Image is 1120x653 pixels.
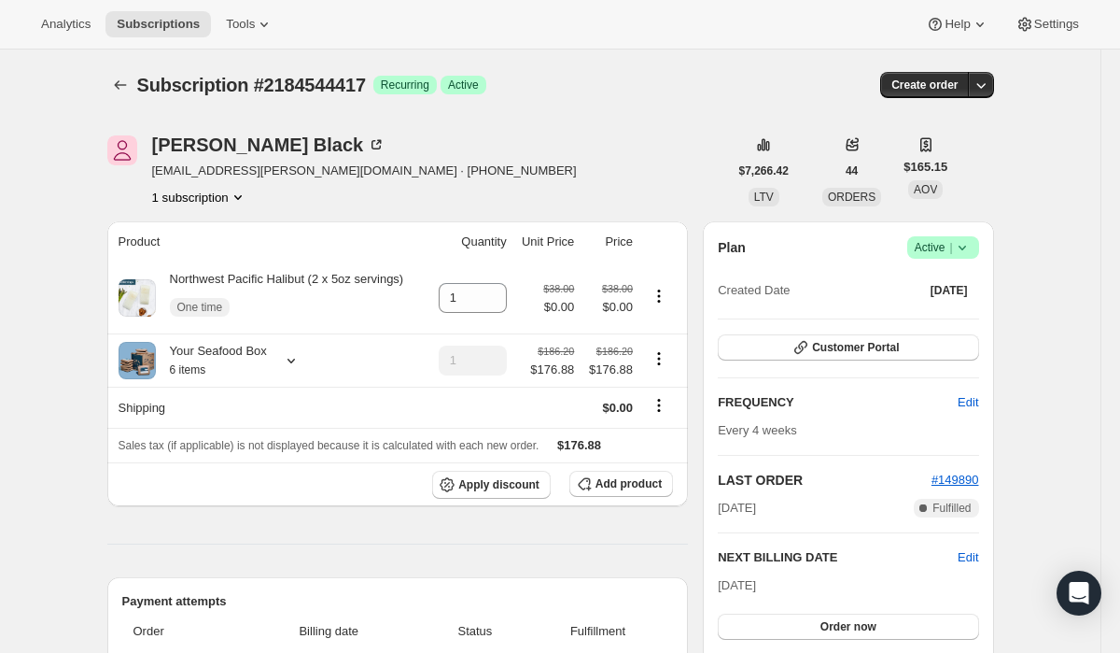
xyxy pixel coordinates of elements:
span: Help [945,17,970,32]
span: Create order [891,78,958,92]
span: Every 4 weeks [718,423,797,437]
h2: Payment attempts [122,592,674,611]
span: Active [915,238,972,257]
button: Tools [215,11,285,37]
button: Create order [880,72,969,98]
span: Add product [595,476,662,491]
button: Product actions [152,188,247,206]
small: $186.20 [596,346,633,357]
span: Fulfilled [932,501,971,516]
span: Created Date [718,281,790,300]
span: One time [177,300,223,315]
h2: NEXT BILLING DATE [718,548,958,567]
img: product img [119,279,156,317]
th: Quantity [427,221,511,263]
span: $176.88 [530,361,574,379]
span: $0.00 [543,298,574,317]
span: Order now [820,619,876,634]
span: Subscriptions [117,17,200,32]
div: Your Seafood Box [156,342,267,379]
button: Product actions [644,348,674,369]
small: $38.00 [543,283,574,294]
span: LTV [754,191,774,204]
button: Product actions [644,286,674,306]
span: [DATE] [718,578,756,592]
th: Unit Price [512,221,581,263]
th: Order [122,611,236,652]
button: Subscriptions [107,72,133,98]
span: Subscription #2184544417 [137,75,366,95]
button: Order now [718,614,978,640]
span: Settings [1034,17,1079,32]
h2: LAST ORDER [718,471,931,490]
span: Sales tax (if applicable) is not displayed because it is calculated with each new order. [119,439,539,452]
th: Shipping [107,387,428,428]
span: [EMAIL_ADDRESS][PERSON_NAME][DOMAIN_NAME] · [PHONE_NUMBER] [152,162,577,180]
th: Product [107,221,428,263]
small: 6 items [170,363,206,376]
button: 44 [834,158,869,184]
span: Status [427,622,523,641]
small: $38.00 [602,283,633,294]
span: AOV [914,183,937,196]
span: Recurring [381,78,429,92]
button: $7,266.42 [728,158,800,184]
span: $176.88 [585,361,633,379]
span: Edit [958,393,978,412]
span: Customer Portal [812,340,899,355]
button: [DATE] [919,277,979,304]
span: Fulfillment [534,622,662,641]
span: Active [448,78,479,92]
div: [PERSON_NAME] Black [152,135,386,154]
span: 44 [846,163,858,178]
span: Erik Black [107,135,137,165]
th: Price [580,221,638,263]
span: Billing date [242,622,417,641]
h2: Plan [718,238,746,257]
span: Apply discount [458,477,539,492]
div: Northwest Pacific Halibut (2 x 5oz servings) [156,270,404,326]
button: Settings [1004,11,1090,37]
button: Add product [569,471,673,497]
span: Tools [226,17,255,32]
button: Subscriptions [105,11,211,37]
button: Customer Portal [718,334,978,361]
button: Analytics [30,11,102,37]
button: Apply discount [432,471,551,499]
span: Analytics [41,17,91,32]
span: [DATE] [931,283,968,298]
span: | [949,240,952,255]
button: Edit [958,548,978,567]
a: #149890 [931,473,979,487]
button: Shipping actions [644,395,674,416]
h2: FREQUENCY [718,393,958,412]
img: product img [119,342,156,379]
span: $0.00 [585,298,633,317]
span: ORDERS [828,191,875,204]
span: $0.00 [602,401,633,415]
span: [DATE] [718,499,756,518]
div: Open Intercom Messenger [1057,571,1101,616]
span: $7,266.42 [739,163,789,178]
button: Help [915,11,1000,37]
span: $165.15 [903,158,947,177]
button: Edit [946,388,989,418]
span: $176.88 [557,438,601,452]
button: #149890 [931,471,979,490]
small: $186.20 [538,346,574,357]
